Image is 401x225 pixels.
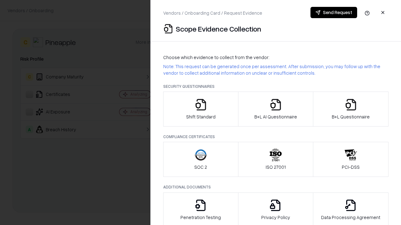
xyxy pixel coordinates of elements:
button: SOC 2 [163,142,238,177]
p: Note: This request can be generated once per assessment. After submission, you may follow up with... [163,63,388,76]
button: Shift Standard [163,92,238,127]
button: Send Request [310,7,357,18]
p: SOC 2 [194,164,207,170]
p: Compliance Certificates [163,134,388,139]
p: Additional Documents [163,184,388,190]
p: B+L Questionnaire [332,113,370,120]
button: ISO 27001 [238,142,314,177]
p: Data Processing Agreement [321,214,380,221]
p: Choose which evidence to collect from the vendor: [163,54,388,61]
p: ISO 27001 [266,164,286,170]
p: Penetration Testing [180,214,221,221]
p: PCI-DSS [342,164,360,170]
button: PCI-DSS [313,142,388,177]
p: Vendors / Onboarding Card / Request Evidence [163,10,262,16]
button: B+L AI Questionnaire [238,92,314,127]
p: Scope Evidence Collection [176,24,261,34]
p: Shift Standard [186,113,216,120]
p: Privacy Policy [261,214,290,221]
button: B+L Questionnaire [313,92,388,127]
p: Security Questionnaires [163,84,388,89]
p: B+L AI Questionnaire [254,113,297,120]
